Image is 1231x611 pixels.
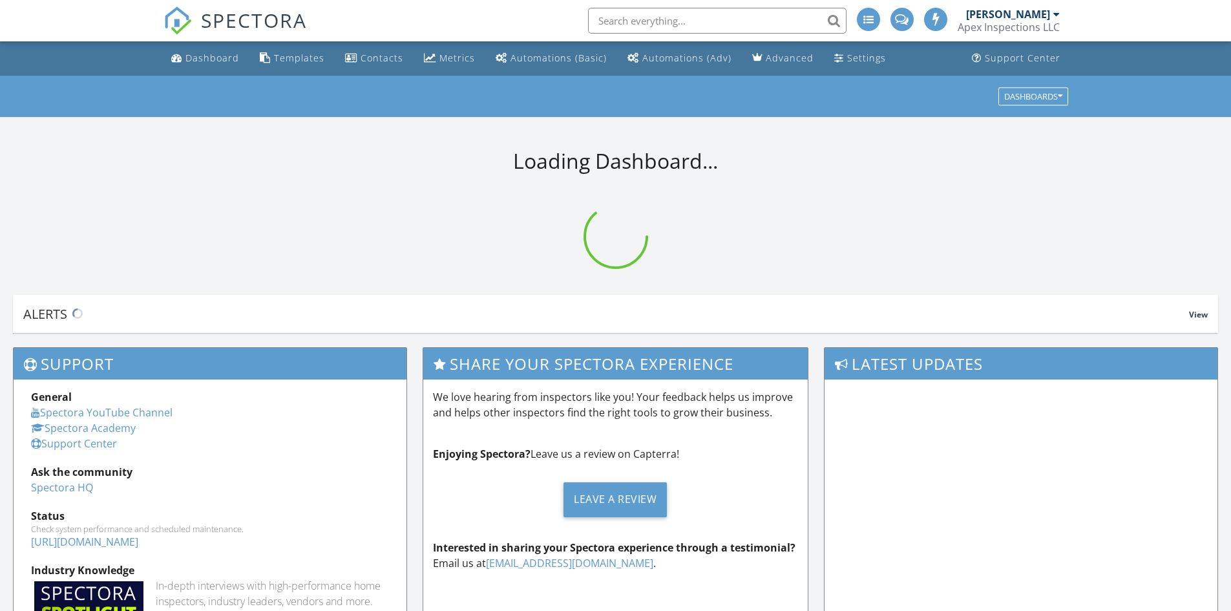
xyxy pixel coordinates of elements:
[433,447,531,461] strong: Enjoying Spectora?
[747,47,819,70] a: Advanced
[966,8,1050,21] div: [PERSON_NAME]
[163,6,192,35] img: The Best Home Inspection Software - Spectora
[274,52,324,64] div: Templates
[14,348,406,380] h3: Support
[255,47,330,70] a: Templates
[825,348,1217,380] h3: Latest Updates
[1189,309,1208,320] span: View
[31,464,389,480] div: Ask the community
[510,52,607,64] div: Automations (Basic)
[766,52,814,64] div: Advanced
[201,6,307,34] span: SPECTORA
[433,541,795,555] strong: Interested in sharing your Spectora experience through a testimonial?
[829,47,891,70] a: Settings
[31,508,389,524] div: Status
[185,52,239,64] div: Dashboard
[998,87,1068,105] button: Dashboards
[847,52,886,64] div: Settings
[1004,92,1062,101] div: Dashboards
[31,535,138,549] a: [URL][DOMAIN_NAME]
[588,8,847,34] input: Search everything...
[31,405,173,420] a: Spectora YouTube Channel
[23,305,1189,323] div: Alerts
[31,390,72,404] strong: General
[31,563,389,578] div: Industry Knowledge
[361,52,403,64] div: Contacts
[31,524,389,534] div: Check system performance and scheduled maintenance.
[622,47,737,70] a: Automations (Advanced)
[642,52,731,64] div: Automations (Adv)
[563,482,667,517] div: Leave a Review
[31,480,93,495] a: Spectora HQ
[31,421,136,435] a: Spectora Academy
[967,47,1066,70] a: Support Center
[958,21,1060,34] div: Apex Inspections LLC
[486,556,653,570] a: [EMAIL_ADDRESS][DOMAIN_NAME]
[433,446,799,462] p: Leave us a review on Capterra!
[490,47,612,70] a: Automations (Basic)
[419,47,480,70] a: Metrics
[423,348,808,380] h3: Share Your Spectora Experience
[433,540,799,571] p: Email us at .
[433,472,799,527] a: Leave a Review
[439,52,475,64] div: Metrics
[985,52,1060,64] div: Support Center
[340,47,408,70] a: Contacts
[31,436,117,451] a: Support Center
[163,17,307,45] a: SPECTORA
[166,47,244,70] a: Dashboard
[433,389,799,420] p: We love hearing from inspectors like you! Your feedback helps us improve and helps other inspecto...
